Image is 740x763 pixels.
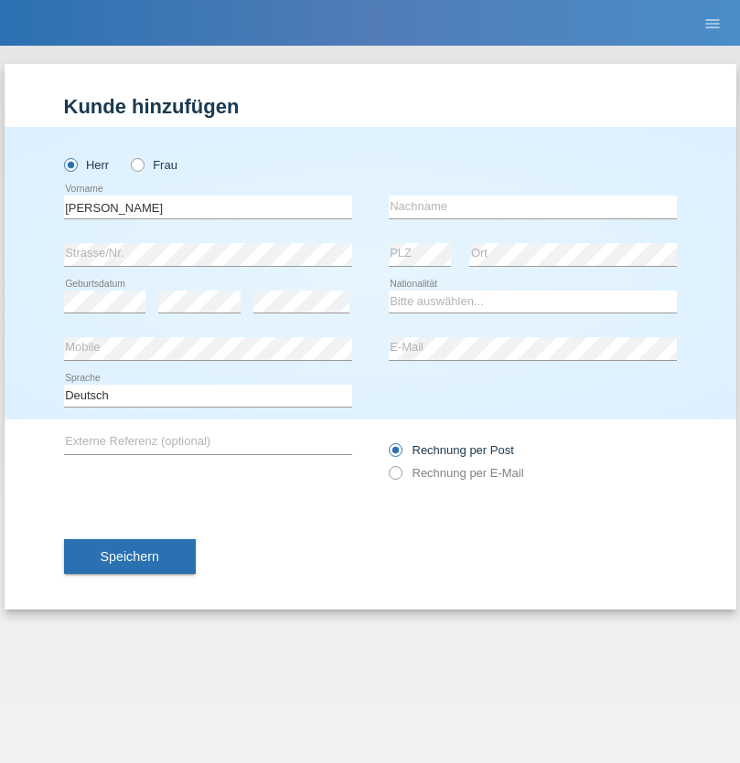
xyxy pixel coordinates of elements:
[389,466,524,480] label: Rechnung per E-Mail
[64,158,110,172] label: Herr
[64,539,196,574] button: Speichern
[131,158,177,172] label: Frau
[131,158,143,170] input: Frau
[64,95,677,118] h1: Kunde hinzufügen
[389,443,401,466] input: Rechnung per Post
[389,443,514,457] label: Rechnung per Post
[694,17,731,28] a: menu
[389,466,401,489] input: Rechnung per E-Mail
[703,15,722,33] i: menu
[64,158,76,170] input: Herr
[101,549,159,564] span: Speichern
